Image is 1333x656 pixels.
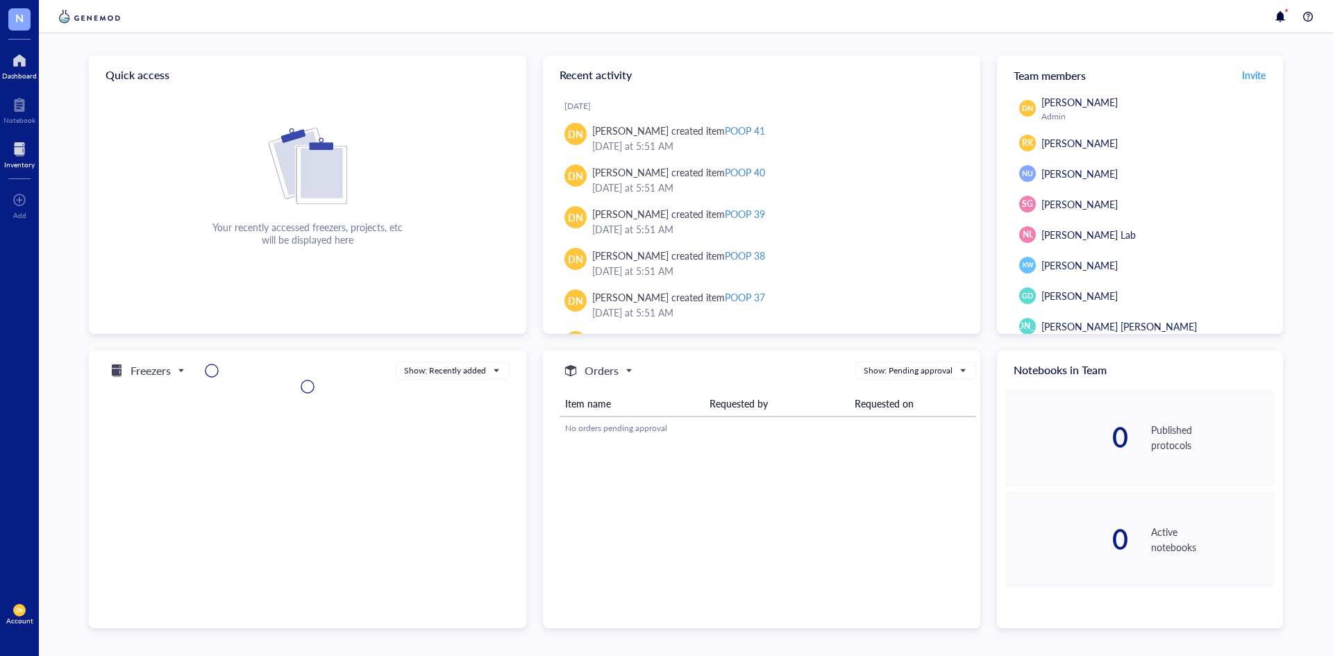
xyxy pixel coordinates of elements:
a: Inventory [4,138,35,169]
span: N [15,9,24,26]
div: POOP 40 [725,165,765,179]
span: [PERSON_NAME] Lab [1041,228,1136,242]
div: Add [13,211,26,219]
span: [PERSON_NAME] [1041,167,1118,180]
div: Published protocols [1151,422,1275,453]
div: 0 [1005,525,1129,553]
span: SG [1022,198,1033,210]
th: Item name [560,391,704,417]
span: DN [568,126,583,142]
a: DN[PERSON_NAME] created itemPOOP 38[DATE] at 5:51 AM [554,242,969,284]
span: [PERSON_NAME] [1041,197,1118,211]
span: Invite [1242,68,1266,82]
div: [DATE] at 5:51 AM [592,263,958,278]
a: DN[PERSON_NAME] created itemPOOP 40[DATE] at 5:51 AM [554,159,969,201]
span: KW [1022,260,1033,270]
span: [PERSON_NAME] [1041,136,1118,150]
a: DN[PERSON_NAME] created itemPOOP 37[DATE] at 5:51 AM [554,284,969,326]
div: [PERSON_NAME] created item [592,206,765,221]
img: Cf+DiIyRRx+BTSbnYhsZzE9to3+AfuhVxcka4spAAAAAElFTkSuQmCC [269,128,347,204]
div: 0 [1005,423,1129,451]
span: [PERSON_NAME] [1041,258,1118,272]
div: POOP 37 [725,290,765,304]
div: [PERSON_NAME] created item [592,248,765,263]
h5: Orders [585,362,619,379]
div: POOP 39 [725,207,765,221]
span: DN [16,607,24,613]
div: Recent activity [543,56,980,94]
div: No orders pending approval [565,422,971,435]
div: POOP 41 [725,124,765,137]
span: [PERSON_NAME] [PERSON_NAME] [1041,319,1197,333]
div: POOP 38 [725,249,765,262]
div: [PERSON_NAME] created item [592,165,765,180]
div: [DATE] at 5:51 AM [592,138,958,153]
th: Requested on [849,391,976,417]
span: [PERSON_NAME] [1041,289,1118,303]
div: Notebook [3,116,35,124]
div: Account [6,616,33,625]
span: DN [568,168,583,183]
div: Show: Pending approval [864,364,953,377]
button: Invite [1241,64,1266,86]
div: [PERSON_NAME] created item [592,289,765,305]
th: Requested by [704,391,848,417]
span: RK [1022,137,1033,149]
span: [PERSON_NAME] [994,320,1062,333]
div: Your recently accessed freezers, projects, etc will be displayed here [212,221,403,246]
span: DN [568,210,583,225]
div: [DATE] at 5:51 AM [592,305,958,320]
div: [PERSON_NAME] created item [592,123,765,138]
span: NU [1022,168,1033,179]
div: [DATE] at 5:51 AM [592,180,958,195]
a: DN[PERSON_NAME] created itemPOOP 41[DATE] at 5:51 AM [554,117,969,159]
a: Notebook [3,94,35,124]
span: [PERSON_NAME] [1041,95,1118,109]
h5: Freezers [131,362,171,379]
img: genemod-logo [56,8,124,25]
div: Inventory [4,160,35,169]
span: NL [1023,228,1033,241]
div: Admin [1041,111,1269,122]
div: Active notebooks [1151,524,1275,555]
div: Dashboard [2,72,37,80]
div: [DATE] [564,101,969,112]
div: [DATE] at 5:51 AM [592,221,958,237]
span: DN [1022,103,1033,114]
a: Dashboard [2,49,37,80]
span: DN [568,293,583,308]
div: Quick access [89,56,526,94]
span: DN [568,251,583,267]
a: DN[PERSON_NAME] created itemPOOP 39[DATE] at 5:51 AM [554,201,969,242]
div: Show: Recently added [404,364,486,377]
div: Team members [997,56,1283,94]
span: GD [1022,290,1033,301]
div: Notebooks in Team [997,351,1283,389]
